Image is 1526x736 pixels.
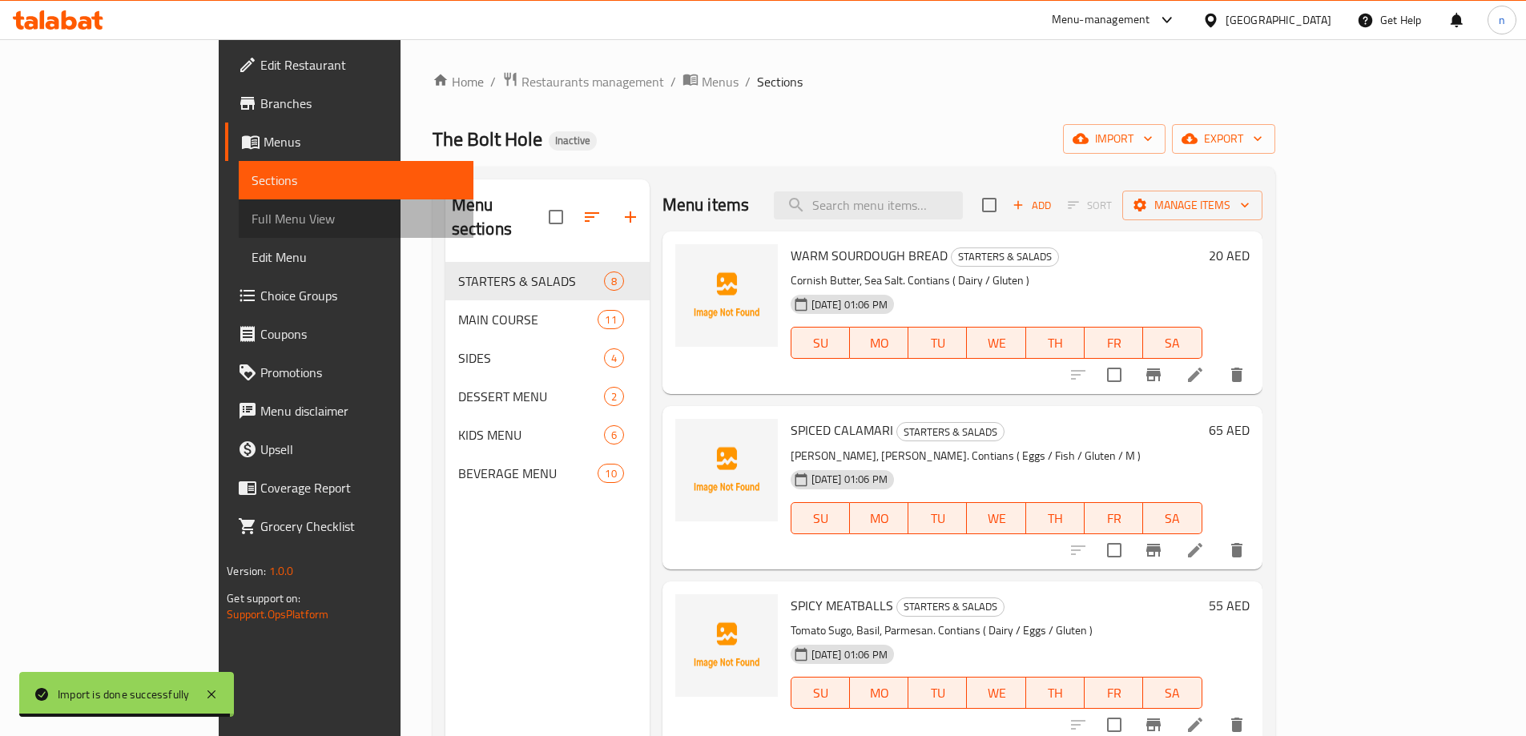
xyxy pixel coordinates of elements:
[433,71,1275,92] nav: breadcrumb
[662,193,750,217] h2: Menu items
[1085,502,1143,534] button: FR
[1010,196,1053,215] span: Add
[604,387,624,406] div: items
[856,507,902,530] span: MO
[58,686,189,703] div: Import is done successfully
[856,682,902,705] span: MO
[675,419,778,521] img: SPICED CALAMARI
[611,198,650,236] button: Add section
[791,593,893,617] span: SPICY MEATBALLS
[1226,11,1331,29] div: [GEOGRAPHIC_DATA]
[445,262,650,300] div: STARTERS & SALADS8
[239,161,473,199] a: Sections
[1026,502,1085,534] button: TH
[225,46,473,84] a: Edit Restaurant
[227,561,266,581] span: Version:
[1218,356,1256,394] button: delete
[670,72,676,91] li: /
[502,71,664,92] a: Restaurants management
[675,244,778,347] img: WARM SOURDOUGH BREAD
[1186,365,1205,384] a: Edit menu item
[549,134,597,147] span: Inactive
[798,332,844,355] span: SU
[227,588,300,609] span: Get support on:
[972,188,1006,222] span: Select section
[774,191,963,219] input: search
[445,300,650,339] div: MAIN COURSE11
[973,682,1019,705] span: WE
[745,72,751,91] li: /
[433,121,542,157] span: The Bolt Hole
[675,594,778,697] img: SPICY MEATBALLS
[225,469,473,507] a: Coverage Report
[791,418,893,442] span: SPICED CALAMARI
[260,401,461,420] span: Menu disclaimer
[1186,541,1205,560] a: Edit menu item
[805,472,894,487] span: [DATE] 01:06 PM
[445,454,650,493] div: BEVERAGE MENU10
[458,348,604,368] span: SIDES
[260,478,461,497] span: Coverage Report
[1186,715,1205,734] a: Edit menu item
[951,247,1059,267] div: STARTERS & SALADS
[1209,244,1250,267] h6: 20 AED
[604,425,624,444] div: items
[1185,129,1262,149] span: export
[549,131,597,151] div: Inactive
[973,332,1019,355] span: WE
[915,682,960,705] span: TU
[1134,531,1173,569] button: Branch-specific-item
[967,502,1025,534] button: WE
[260,286,461,305] span: Choice Groups
[682,71,739,92] a: Menus
[1026,677,1085,709] button: TH
[967,677,1025,709] button: WE
[452,193,549,241] h2: Menu sections
[604,348,624,368] div: items
[604,271,624,291] div: items
[791,677,850,709] button: SU
[239,199,473,238] a: Full Menu View
[260,55,461,74] span: Edit Restaurant
[1057,193,1122,218] span: Select section first
[252,247,461,267] span: Edit Menu
[260,94,461,113] span: Branches
[1091,507,1137,530] span: FR
[1006,193,1057,218] button: Add
[791,243,948,267] span: WARM SOURDOUGH BREAD
[1134,356,1173,394] button: Branch-specific-item
[605,274,623,289] span: 8
[225,84,473,123] a: Branches
[445,255,650,499] nav: Menu sections
[458,271,604,291] span: STARTERS & SALADS
[598,464,623,483] div: items
[1218,531,1256,569] button: delete
[225,392,473,430] a: Menu disclaimer
[458,387,604,406] span: DESSERT MENU
[791,271,1202,291] p: Cornish Butter, Sea Salt. Contians ( Dairy / Gluten )
[1033,682,1078,705] span: TH
[702,72,739,91] span: Menus
[1085,677,1143,709] button: FR
[239,238,473,276] a: Edit Menu
[1150,332,1195,355] span: SA
[1091,332,1137,355] span: FR
[445,377,650,416] div: DESSERT MENU2
[915,507,960,530] span: TU
[225,507,473,545] a: Grocery Checklist
[458,425,604,444] div: KIDS MENU
[521,72,664,91] span: Restaurants management
[805,647,894,662] span: [DATE] 01:06 PM
[605,389,623,404] span: 2
[1143,327,1202,359] button: SA
[1097,358,1131,392] span: Select to update
[573,198,611,236] span: Sort sections
[1097,533,1131,567] span: Select to update
[598,312,622,328] span: 11
[260,440,461,459] span: Upsell
[458,464,598,483] span: BEVERAGE MENU
[264,132,461,151] span: Menus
